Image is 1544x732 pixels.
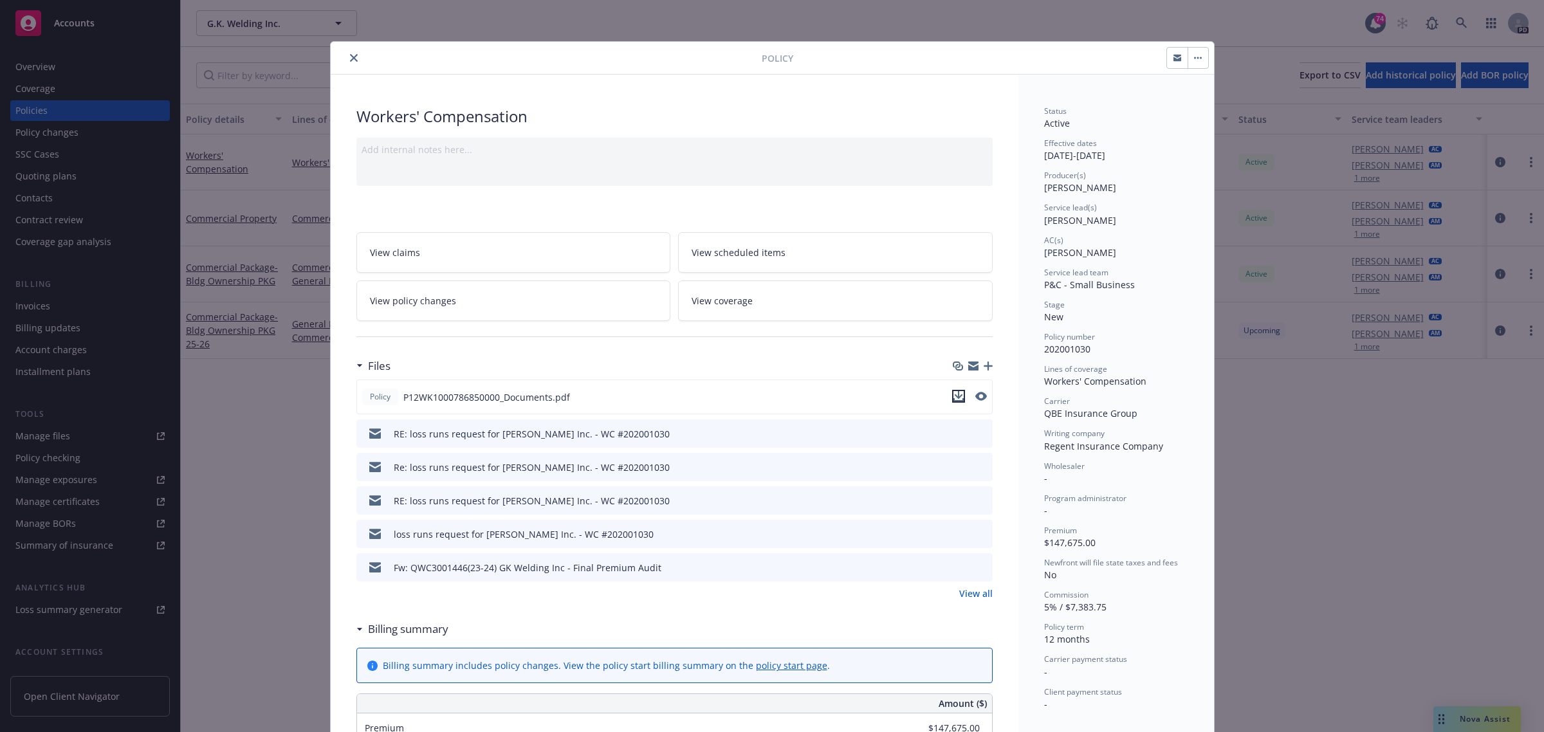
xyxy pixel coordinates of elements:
[976,561,988,574] button: preview file
[1044,428,1105,439] span: Writing company
[1044,279,1135,291] span: P&C - Small Business
[1044,246,1116,259] span: [PERSON_NAME]
[1044,214,1116,226] span: [PERSON_NAME]
[1044,331,1095,342] span: Policy number
[955,427,966,441] button: download file
[1044,105,1067,116] span: Status
[368,358,391,374] h3: Files
[955,461,966,474] button: download file
[1044,181,1116,194] span: [PERSON_NAME]
[1044,698,1047,710] span: -
[1044,407,1137,419] span: QBE Insurance Group
[1044,343,1090,355] span: 202001030
[1044,461,1085,471] span: Wholesaler
[394,561,661,574] div: Fw: QWC3001446(23-24) GK Welding Inc - Final Premium Audit
[1044,472,1047,484] span: -
[1044,440,1163,452] span: Regent Insurance Company
[1044,601,1107,613] span: 5% / $7,383.75
[367,391,393,403] span: Policy
[678,232,993,273] a: View scheduled items
[976,461,988,474] button: preview file
[976,427,988,441] button: preview file
[1044,525,1077,536] span: Premium
[975,390,987,405] button: preview file
[346,50,362,66] button: close
[1044,311,1063,323] span: New
[368,621,448,637] h3: Billing summary
[1044,569,1056,581] span: No
[955,494,966,508] button: download file
[976,494,988,508] button: preview file
[952,390,965,405] button: download file
[356,621,448,637] div: Billing summary
[403,390,570,404] span: P12WK1000786850000_Documents.pdf
[955,561,966,574] button: download file
[1044,633,1090,645] span: 12 months
[370,294,456,307] span: View policy changes
[692,294,753,307] span: View coverage
[356,232,671,273] a: View claims
[1044,557,1178,568] span: Newfront will file state taxes and fees
[383,659,830,672] div: Billing summary includes policy changes. View the policy start billing summary on the .
[762,51,793,65] span: Policy
[1044,363,1107,374] span: Lines of coverage
[1044,493,1126,504] span: Program administrator
[1044,235,1063,246] span: AC(s)
[356,358,391,374] div: Files
[939,697,987,710] span: Amount ($)
[1044,267,1108,278] span: Service lead team
[1044,202,1097,213] span: Service lead(s)
[356,105,993,127] div: Workers' Compensation
[976,527,988,541] button: preview file
[1044,138,1097,149] span: Effective dates
[678,280,993,321] a: View coverage
[975,392,987,401] button: preview file
[1044,504,1047,517] span: -
[1044,117,1070,129] span: Active
[1044,396,1070,407] span: Carrier
[394,494,670,508] div: RE: loss runs request for [PERSON_NAME] Inc. - WC #202001030
[1044,299,1065,310] span: Stage
[1044,374,1188,388] div: Workers' Compensation
[959,587,993,600] a: View all
[394,461,670,474] div: Re: loss runs request for [PERSON_NAME] Inc. - WC #202001030
[370,246,420,259] span: View claims
[1044,654,1127,664] span: Carrier payment status
[1044,536,1096,549] span: $147,675.00
[394,427,670,441] div: RE: loss runs request for [PERSON_NAME] Inc. - WC #202001030
[756,659,827,672] a: policy start page
[1044,621,1084,632] span: Policy term
[1044,138,1188,162] div: [DATE] - [DATE]
[356,280,671,321] a: View policy changes
[1044,589,1089,600] span: Commission
[394,527,654,541] div: loss runs request for [PERSON_NAME] Inc. - WC #202001030
[692,246,786,259] span: View scheduled items
[1044,686,1122,697] span: Client payment status
[362,143,988,156] div: Add internal notes here...
[1044,170,1086,181] span: Producer(s)
[955,527,966,541] button: download file
[1044,666,1047,678] span: -
[952,390,965,403] button: download file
